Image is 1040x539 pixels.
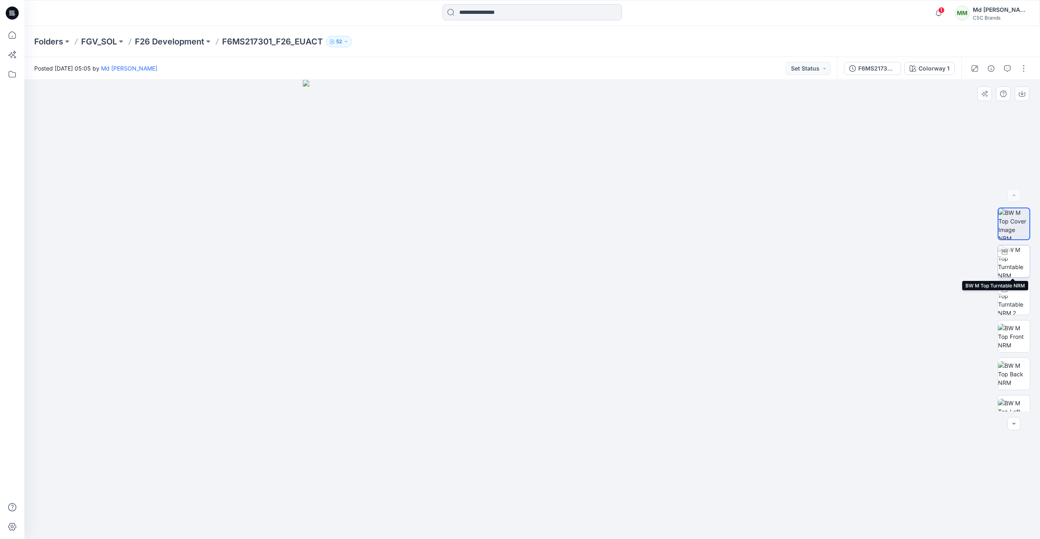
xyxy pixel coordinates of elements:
[998,399,1030,424] img: BW M Top Left NRM
[904,62,955,75] button: Colorway 1
[858,64,896,73] div: F6MS217301_F26_EUACT_VP1
[844,62,901,75] button: F6MS217301_F26_EUACT_VP1
[34,64,157,73] span: Posted [DATE] 05:05 by
[303,80,762,539] img: eyJhbGciOiJIUzI1NiIsImtpZCI6IjAiLCJzbHQiOiJzZXMiLCJ0eXAiOiJKV1QifQ.eyJkYXRhIjp7InR5cGUiOiJzdG9yYW...
[998,208,1029,239] img: BW M Top Cover Image NRM
[326,36,352,47] button: 52
[973,15,1030,21] div: CSC Brands
[919,64,950,73] div: Colorway 1
[34,36,63,47] a: Folders
[101,65,157,72] a: Md [PERSON_NAME]
[973,5,1030,15] div: Md [PERSON_NAME]
[955,6,969,20] div: MM
[135,36,204,47] a: F26 Development
[985,62,998,75] button: Details
[998,361,1030,387] img: BW M Top Back NRM
[998,283,1030,315] img: BW M Top Turntable NRM 2
[938,7,945,13] span: 1
[222,36,323,47] p: F6MS217301_F26_EUACT
[998,324,1030,349] img: BW M Top Front NRM
[81,36,117,47] a: FGV_SOL
[998,245,1030,277] img: BW M Top Turntable NRM
[336,37,342,46] p: 52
